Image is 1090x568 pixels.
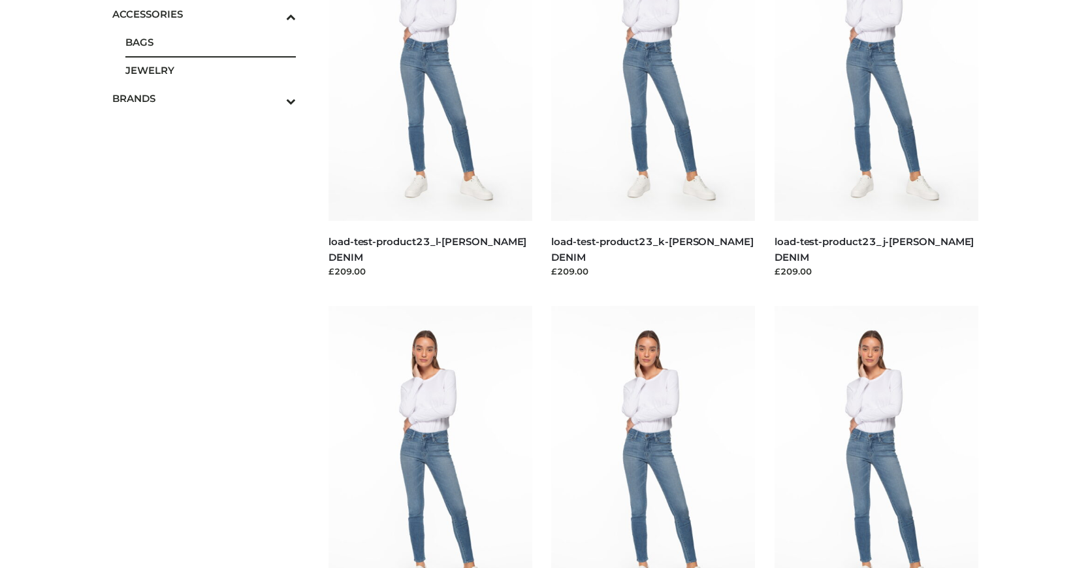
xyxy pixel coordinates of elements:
span: JEWELRY [125,63,297,78]
button: Toggle Submenu [250,84,296,112]
a: BRANDSToggle Submenu [112,84,297,112]
div: £209.00 [329,265,532,278]
a: load-test-product23_j-[PERSON_NAME] DENIM [775,235,974,263]
a: load-test-product23_k-[PERSON_NAME] DENIM [551,235,753,263]
a: BAGS [125,28,297,56]
a: JEWELRY [125,56,297,84]
span: ACCESSORIES [112,7,297,22]
a: load-test-product23_l-[PERSON_NAME] DENIM [329,235,526,263]
span: BAGS [125,35,297,50]
div: £209.00 [551,265,755,278]
div: £209.00 [775,265,978,278]
span: BRANDS [112,91,297,106]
